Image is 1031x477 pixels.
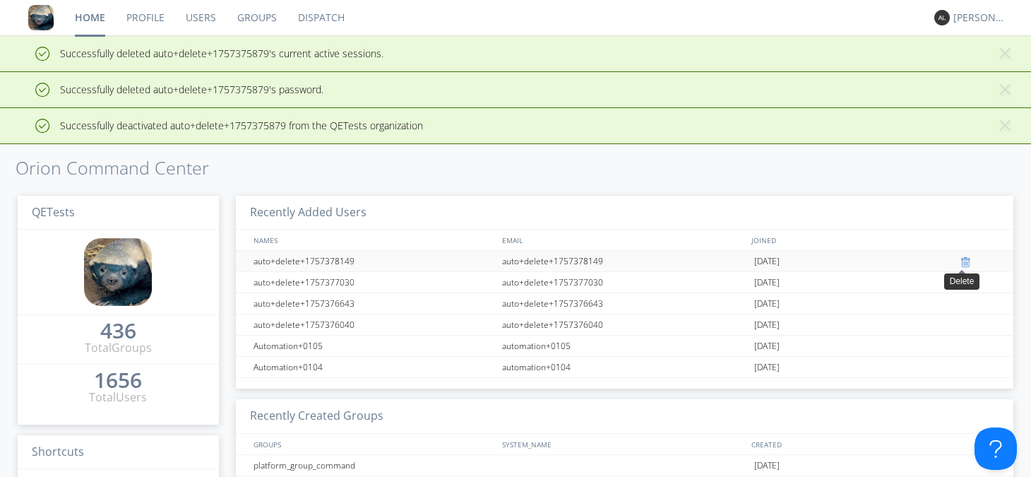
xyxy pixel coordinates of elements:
img: 373638.png [934,10,950,25]
span: Successfully deleted auto+delete+1757375879's current active sessions. [11,47,383,60]
a: auto+delete+1757378149auto+delete+1757378149[DATE] [236,251,1013,272]
a: 1656 [94,373,142,389]
a: Automation+0105automation+0105[DATE] [236,336,1013,357]
div: auto+delete+1757376643 [499,293,751,314]
div: NAMES [250,230,495,250]
span: [DATE] [754,314,780,336]
h3: Recently Added Users [236,196,1013,230]
div: JOINED [748,230,999,250]
div: auto+delete+1757378149 [499,251,751,271]
div: automation+0104 [499,357,751,377]
div: Total Users [89,389,147,406]
span: QETests [32,204,75,220]
div: auto+delete+1757376040 [250,314,499,335]
span: [DATE] [754,293,780,314]
iframe: Toggle Customer Support [975,428,1017,470]
a: auto+delete+1757376040auto+delete+1757376040[DATE] [236,314,1013,336]
div: Total Groups [85,340,152,356]
div: Automation+0104 [250,357,499,377]
img: 8ff700cf5bab4eb8a436322861af2272 [84,238,152,306]
span: Successfully deleted auto+delete+1757375879's password. [11,83,323,96]
img: 8ff700cf5bab4eb8a436322861af2272 [28,5,54,30]
div: CREATED [748,434,999,454]
div: auto+delete+1757376040 [499,314,751,335]
a: Automation+0104automation+0104[DATE] [236,357,1013,378]
div: GROUPS [250,434,495,454]
div: auto+delete+1757377030 [499,272,751,293]
div: auto+delete+1757376643 [250,293,499,314]
span: Successfully deactivated auto+delete+1757375879 from the QETests organization [11,119,423,132]
span: [DATE] [754,272,780,293]
span: Delete [950,276,975,286]
h3: Shortcuts [18,435,219,470]
div: 436 [100,324,136,338]
div: [PERSON_NAME] [953,11,1006,25]
div: automation+0105 [499,336,751,356]
span: [DATE] [754,357,780,378]
h3: Recently Created Groups [236,399,1013,434]
span: [DATE] [754,336,780,357]
div: Automation+0105 [250,336,499,356]
span: [DATE] [754,455,780,476]
a: 436 [100,324,136,340]
div: SYSTEM_NAME [499,434,748,454]
a: platform_group_command[DATE] [236,455,1013,476]
div: auto+delete+1757377030 [250,272,499,293]
div: 1656 [94,373,142,387]
div: platform_group_command [250,455,499,476]
a: auto+delete+1757376643auto+delete+1757376643[DATE] [236,293,1013,314]
div: EMAIL [499,230,748,250]
div: auto+delete+1757378149 [250,251,499,271]
span: [DATE] [754,251,780,272]
a: auto+delete+1757377030auto+delete+1757377030[DATE] [236,272,1013,293]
